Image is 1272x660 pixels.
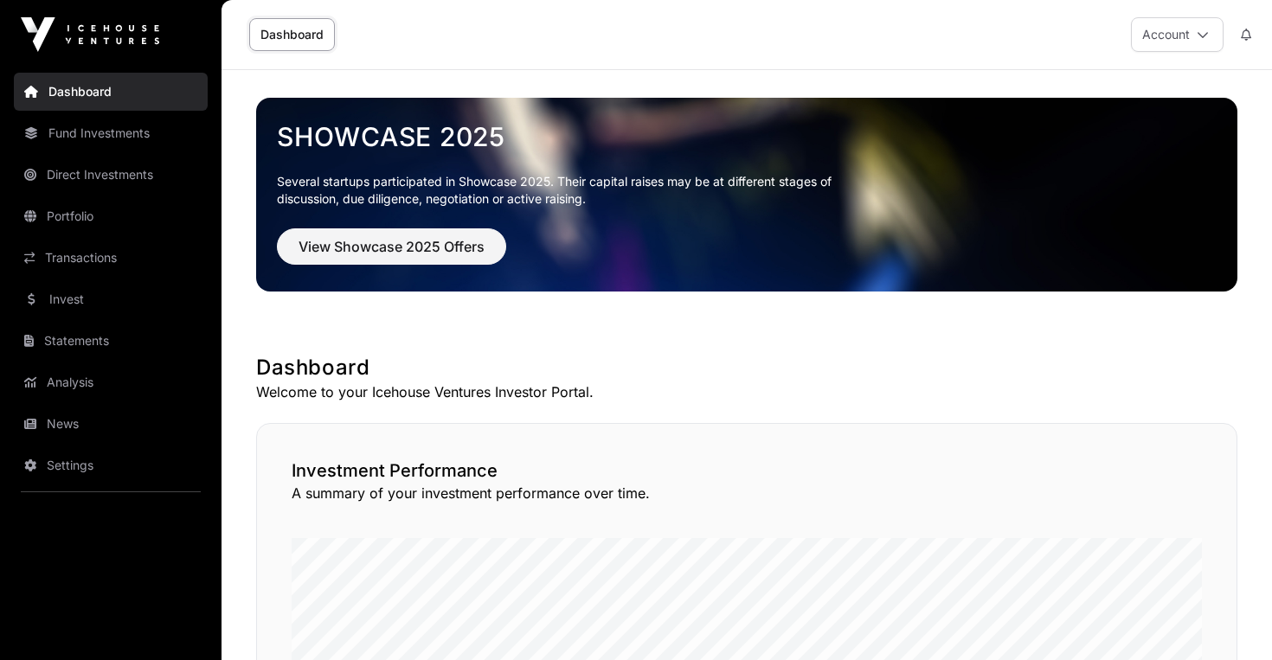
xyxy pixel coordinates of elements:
[14,239,208,277] a: Transactions
[277,228,506,265] button: View Showcase 2025 Offers
[14,280,208,318] a: Invest
[256,98,1237,292] img: Showcase 2025
[14,114,208,152] a: Fund Investments
[256,381,1237,402] p: Welcome to your Icehouse Ventures Investor Portal.
[277,173,858,208] p: Several startups participated in Showcase 2025. Their capital raises may be at different stages o...
[14,446,208,484] a: Settings
[277,121,1217,152] a: Showcase 2025
[299,236,485,257] span: View Showcase 2025 Offers
[1131,17,1224,52] button: Account
[292,483,1202,503] p: A summary of your investment performance over time.
[292,458,1202,483] h2: Investment Performance
[277,246,506,263] a: View Showcase 2025 Offers
[14,197,208,235] a: Portfolio
[14,363,208,401] a: Analysis
[14,156,208,194] a: Direct Investments
[256,354,1237,381] h1: Dashboard
[249,18,335,51] a: Dashboard
[14,405,208,443] a: News
[21,17,159,52] img: Icehouse Ventures Logo
[14,73,208,111] a: Dashboard
[14,322,208,360] a: Statements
